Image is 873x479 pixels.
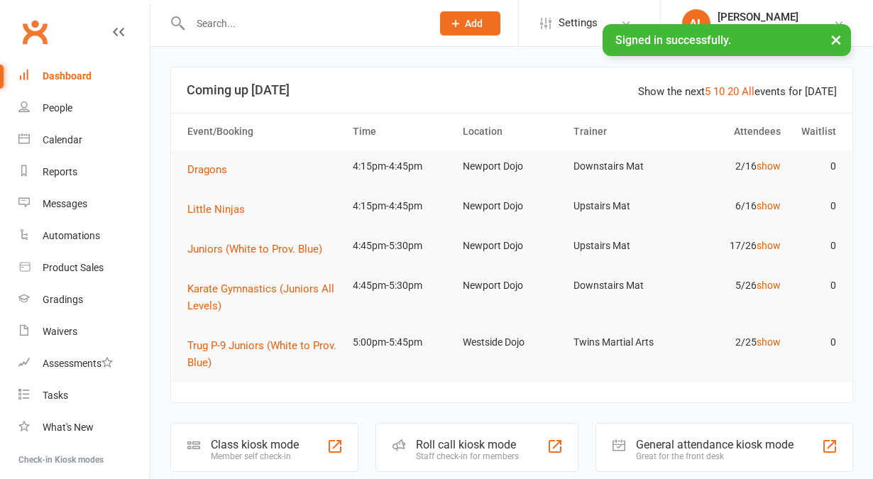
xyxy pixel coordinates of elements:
[823,24,849,55] button: ×
[677,189,787,223] td: 6/16
[677,114,787,150] th: Attendees
[346,189,456,223] td: 4:15pm-4:45pm
[43,390,68,401] div: Tasks
[787,326,842,359] td: 0
[456,326,566,359] td: Westside Dojo
[187,163,227,176] span: Dragons
[187,280,340,314] button: Karate Gymnastics (Juniors All Levels)
[211,438,299,451] div: Class kiosk mode
[757,160,781,172] a: show
[18,348,150,380] a: Assessments
[567,269,677,302] td: Downstairs Mat
[705,85,710,98] a: 5
[346,229,456,263] td: 4:45pm-5:30pm
[682,9,710,38] div: AL
[43,358,113,369] div: Assessments
[677,269,787,302] td: 5/26
[187,282,334,312] span: Karate Gymnastics (Juniors All Levels)
[787,150,842,183] td: 0
[18,316,150,348] a: Waivers
[187,203,245,216] span: Little Ninjas
[456,114,566,150] th: Location
[757,240,781,251] a: show
[567,229,677,263] td: Upstairs Mat
[559,7,598,39] span: Settings
[211,451,299,461] div: Member self check-in
[346,269,456,302] td: 4:45pm-5:30pm
[757,200,781,211] a: show
[742,85,754,98] a: All
[638,83,837,100] div: Show the next events for [DATE]
[567,114,677,150] th: Trainer
[567,150,677,183] td: Downstairs Mat
[346,150,456,183] td: 4:15pm-4:45pm
[43,230,100,241] div: Automations
[18,252,150,284] a: Product Sales
[18,156,150,188] a: Reports
[757,280,781,291] a: show
[43,326,77,337] div: Waivers
[187,161,237,178] button: Dragons
[416,451,519,461] div: Staff check-in for members
[187,201,255,218] button: Little Ninjas
[677,229,787,263] td: 17/26
[677,150,787,183] td: 2/16
[456,189,566,223] td: Newport Dojo
[727,85,739,98] a: 20
[18,188,150,220] a: Messages
[43,134,82,145] div: Calendar
[636,438,794,451] div: General attendance kiosk mode
[43,102,72,114] div: People
[187,241,332,258] button: Juniors (White to Prov. Blue)
[456,229,566,263] td: Newport Dojo
[718,23,798,36] div: Twins Martial Arts
[456,269,566,302] td: Newport Dojo
[636,451,794,461] div: Great for the front desk
[18,124,150,156] a: Calendar
[787,269,842,302] td: 0
[43,198,87,209] div: Messages
[713,85,725,98] a: 10
[718,11,798,23] div: [PERSON_NAME]
[18,220,150,252] a: Automations
[17,14,53,50] a: Clubworx
[440,11,500,35] button: Add
[43,262,104,273] div: Product Sales
[43,166,77,177] div: Reports
[18,284,150,316] a: Gradings
[567,326,677,359] td: Twins Martial Arts
[187,339,336,369] span: Trug P-9 Juniors (White to Prov. Blue)
[18,60,150,92] a: Dashboard
[43,70,92,82] div: Dashboard
[187,337,340,371] button: Trug P-9 Juniors (White to Prov. Blue)
[43,422,94,433] div: What's New
[757,336,781,348] a: show
[787,229,842,263] td: 0
[43,294,83,305] div: Gradings
[456,150,566,183] td: Newport Dojo
[18,380,150,412] a: Tasks
[346,114,456,150] th: Time
[18,412,150,444] a: What's New
[787,114,842,150] th: Waitlist
[18,92,150,124] a: People
[346,326,456,359] td: 5:00pm-5:45pm
[181,114,346,150] th: Event/Booking
[567,189,677,223] td: Upstairs Mat
[465,18,483,29] span: Add
[187,83,837,97] h3: Coming up [DATE]
[187,243,322,255] span: Juniors (White to Prov. Blue)
[677,326,787,359] td: 2/25
[416,438,519,451] div: Roll call kiosk mode
[615,33,731,47] span: Signed in successfully.
[787,189,842,223] td: 0
[186,13,422,33] input: Search...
